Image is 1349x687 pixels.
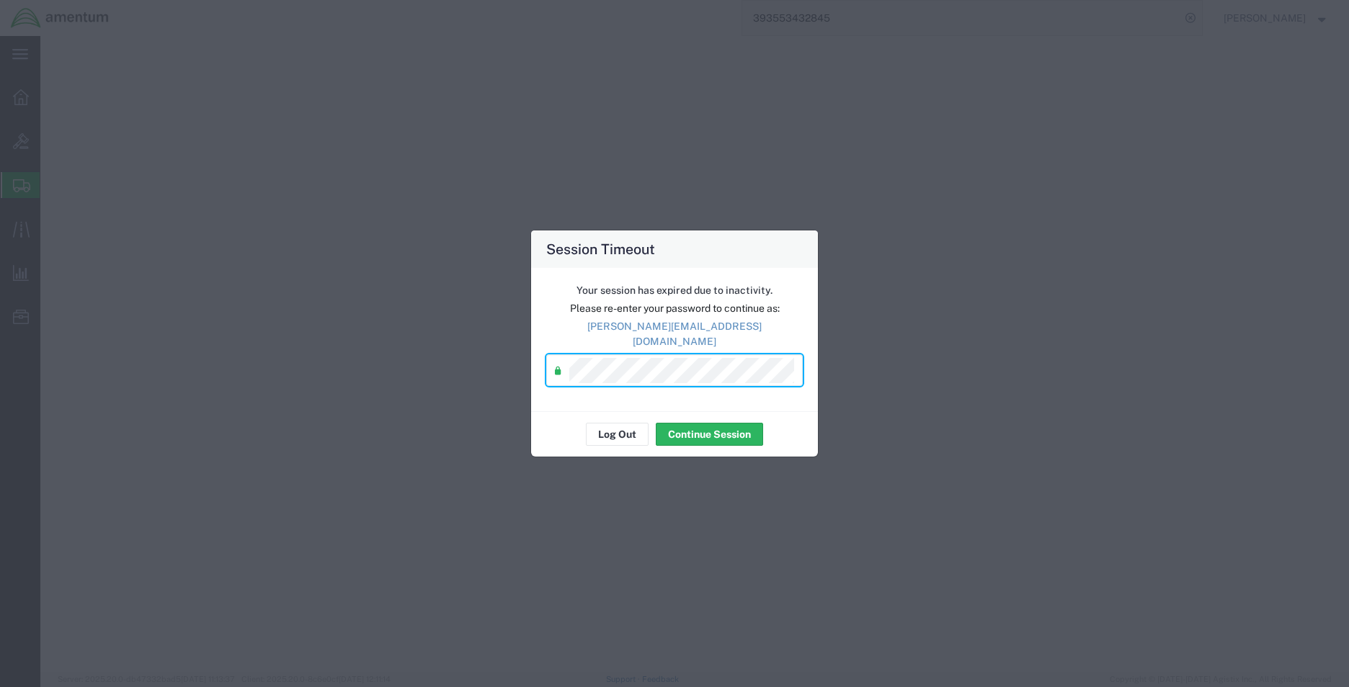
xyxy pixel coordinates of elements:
[586,423,649,446] button: Log Out
[546,301,803,316] p: Please re-enter your password to continue as:
[656,423,763,446] button: Continue Session
[546,319,803,349] p: [PERSON_NAME][EMAIL_ADDRESS][DOMAIN_NAME]
[546,283,803,298] p: Your session has expired due to inactivity.
[546,238,655,259] h4: Session Timeout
